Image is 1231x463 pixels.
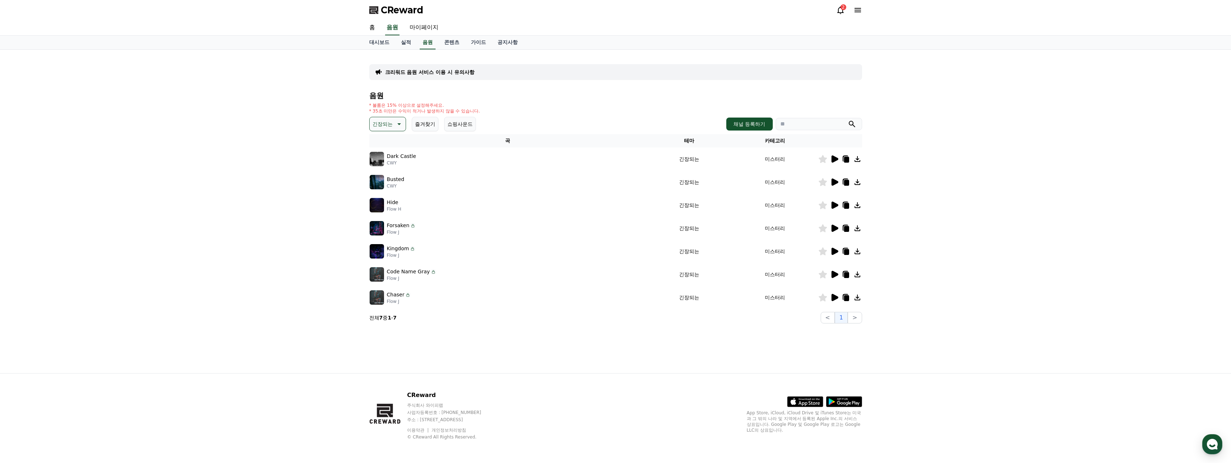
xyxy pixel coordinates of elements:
[388,315,391,321] strong: 1
[407,391,495,400] p: CReward
[363,20,381,35] a: 홈
[369,108,480,114] p: * 35초 미만은 수익이 적거나 발생하지 않을 수 있습니다.
[369,92,862,100] h4: 음원
[369,4,423,16] a: CReward
[387,252,416,258] p: Flow J
[373,119,393,129] p: 긴장되는
[407,410,495,415] p: 사업자등록번호 : [PHONE_NUMBER]
[646,240,732,263] td: 긴장되는
[404,20,444,35] a: 마이페이지
[395,36,417,49] a: 실적
[836,6,845,14] a: 2
[387,206,401,212] p: Flow H
[387,245,409,252] p: Kingdom
[646,134,732,147] th: 테마
[646,194,732,217] td: 긴장되는
[370,175,384,189] img: music
[732,134,818,147] th: 카테고리
[370,152,384,166] img: music
[732,194,818,217] td: 미스터리
[821,312,835,323] button: <
[732,286,818,309] td: 미스터리
[432,428,466,433] a: 개인정보처리방침
[370,221,384,235] img: music
[381,4,423,16] span: CReward
[646,286,732,309] td: 긴장되는
[835,312,848,323] button: 1
[732,171,818,194] td: 미스터리
[646,263,732,286] td: 긴장되는
[387,291,405,299] p: Chaser
[840,4,846,10] div: 2
[387,160,416,166] p: CWY
[370,244,384,259] img: music
[387,153,416,160] p: Dark Castle
[407,402,495,408] p: 주식회사 와이피랩
[407,428,430,433] a: 이용약관
[646,217,732,240] td: 긴장되는
[387,199,398,206] p: Hide
[732,263,818,286] td: 미스터리
[387,176,405,183] p: Busted
[732,217,818,240] td: 미스터리
[732,147,818,171] td: 미스터리
[369,102,480,108] p: * 볼륨은 15% 이상으로 설정해주세요.
[465,36,492,49] a: 가이드
[412,117,438,131] button: 즐겨찾기
[407,434,495,440] p: © CReward All Rights Reserved.
[370,290,384,305] img: music
[370,267,384,282] img: music
[387,275,437,281] p: Flow J
[385,20,400,35] a: 음원
[387,268,430,275] p: Code Name Gray
[387,183,405,189] p: CWY
[444,117,476,131] button: 쇼핑사운드
[379,315,383,321] strong: 7
[646,171,732,194] td: 긴장되는
[492,36,523,49] a: 공지사항
[726,118,772,131] button: 채널 등록하기
[732,240,818,263] td: 미스터리
[407,417,495,423] p: 주소 : [STREET_ADDRESS]
[747,410,862,433] p: App Store, iCloud, iCloud Drive 및 iTunes Store는 미국과 그 밖의 나라 및 지역에서 등록된 Apple Inc.의 서비스 상표입니다. Goo...
[369,117,406,131] button: 긴장되는
[385,69,474,76] a: 크리워드 음원 서비스 이용 시 유의사항
[387,299,411,304] p: Flow J
[420,36,436,49] a: 음원
[393,315,397,321] strong: 7
[438,36,465,49] a: 콘텐츠
[387,229,416,235] p: Flow J
[369,134,647,147] th: 곡
[387,222,410,229] p: Forsaken
[646,147,732,171] td: 긴장되는
[369,314,397,321] p: 전체 중 -
[363,36,395,49] a: 대시보드
[848,312,862,323] button: >
[370,198,384,212] img: music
